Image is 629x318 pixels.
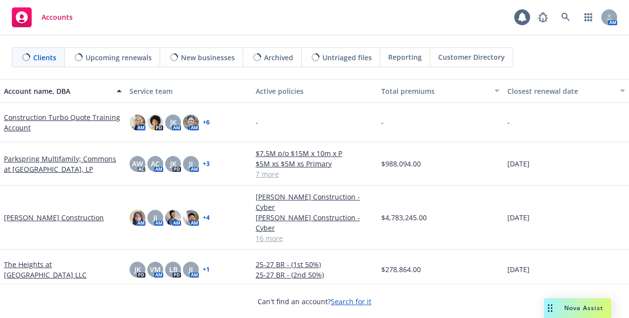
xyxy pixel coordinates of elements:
a: [PERSON_NAME] Construction - Cyber [256,212,373,233]
span: [DATE] [507,212,530,223]
a: Search [556,7,576,27]
span: $4,783,245.00 [381,212,427,223]
a: + 3 [203,161,210,167]
button: Active policies [252,79,377,103]
span: New businesses [181,52,235,63]
span: Accounts [42,13,73,21]
span: JK [170,117,177,127]
span: Customer Directory [438,52,505,62]
span: Upcoming renewals [86,52,152,63]
a: + 6 [203,119,210,125]
a: Search for it [331,297,371,306]
span: [DATE] [507,264,530,275]
span: $988,094.00 [381,159,421,169]
span: JJ [189,264,193,275]
div: Service team [130,86,247,96]
span: [DATE] [507,159,530,169]
div: Drag to move [544,298,556,318]
a: Switch app [579,7,598,27]
span: Untriaged files [322,52,372,63]
a: 16 more [256,233,373,243]
img: photo [130,210,145,226]
span: - [256,117,258,127]
a: 7 more [256,169,373,179]
span: - [507,117,510,127]
span: Archived [264,52,293,63]
a: Parkspring Multifamily; Commons at [GEOGRAPHIC_DATA], LP [4,154,122,174]
span: $278,864.00 [381,264,421,275]
a: The Heights at [GEOGRAPHIC_DATA] LLC [4,259,122,280]
a: [PERSON_NAME] Construction [4,212,104,223]
span: - [381,117,384,127]
button: Total premiums [377,79,503,103]
span: JJ [153,212,157,223]
a: Report a Bug [533,7,553,27]
span: Clients [33,52,56,63]
div: Account name, DBA [4,86,111,96]
img: photo [147,115,163,130]
span: AC [151,159,160,169]
img: photo [183,210,199,226]
a: 25-27 BR - (1st 50%) [256,259,373,270]
div: Total premiums [381,86,488,96]
button: Nova Assist [544,298,611,318]
a: 25-27 BR - (2nd 50%) [256,270,373,280]
img: photo [130,115,145,130]
span: Nova Assist [564,304,603,312]
div: Closest renewal date [507,86,614,96]
img: photo [165,210,181,226]
div: Active policies [256,86,373,96]
button: Closest renewal date [503,79,629,103]
span: VM [150,264,161,275]
a: Construction Turbo Quote Training Account [4,112,122,133]
span: Can't find an account? [258,296,371,307]
span: Reporting [388,52,422,62]
a: + 4 [203,215,210,221]
span: AW [132,159,143,169]
a: Accounts [8,3,77,31]
button: Service team [126,79,251,103]
a: [PERSON_NAME] Construction - Cyber [256,192,373,212]
a: $7.5M p/o $15M x 10m x P [256,148,373,159]
a: + 1 [203,267,210,273]
span: LB [169,264,178,275]
a: $5M xs $5M xs Primary [256,159,373,169]
span: JK [135,264,141,275]
img: photo [183,115,199,130]
span: JK [170,159,177,169]
span: JJ [189,159,193,169]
